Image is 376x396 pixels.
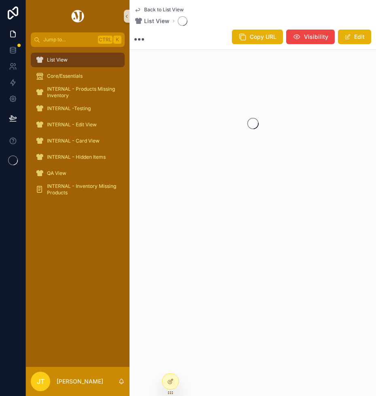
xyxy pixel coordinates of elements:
a: INTERNAL - Inventory Missing Products [31,182,125,197]
span: Ctrl [98,36,113,44]
span: Back to List View [144,6,184,13]
span: INTERNAL - Edit View [47,121,97,128]
a: Back to List View [134,6,184,13]
a: QA View [31,166,125,181]
a: INTERNAL - Edit View [31,117,125,132]
button: Jump to...CtrlK [31,32,125,47]
span: INTERNAL -Testing [47,105,91,112]
a: INTERNAL - Products Missing Inventory [31,85,125,100]
button: Visibility [286,30,335,44]
span: Core/Essentials [47,73,83,79]
a: List View [134,17,170,25]
span: Jump to... [43,36,95,43]
span: INTERNAL - Products Missing Inventory [47,86,117,99]
button: Edit [338,30,371,44]
button: Copy URL [232,30,283,44]
a: INTERNAL - Hidden Items [31,150,125,164]
span: JT [37,377,45,386]
span: List View [144,17,170,25]
a: Core/Essentials [31,69,125,83]
span: Visibility [304,33,328,41]
p: [PERSON_NAME] [57,377,103,385]
a: List View [31,53,125,67]
span: QA View [47,170,66,177]
span: Copy URL [250,33,276,41]
span: INTERNAL - Hidden Items [47,154,106,160]
span: INTERNAL - Inventory Missing Products [47,183,117,196]
a: INTERNAL - Card View [31,134,125,148]
a: INTERNAL -Testing [31,101,125,116]
span: INTERNAL - Card View [47,138,100,144]
img: App logo [70,10,85,23]
span: K [114,36,121,43]
span: List View [47,57,68,63]
div: scrollable content [26,47,130,207]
